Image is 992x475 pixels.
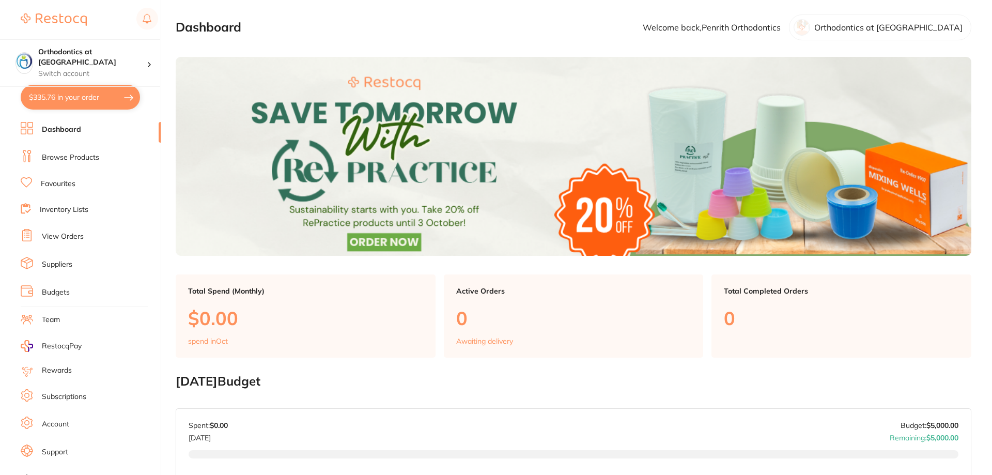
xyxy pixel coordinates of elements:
p: Welcome back, Penrith Orthodontics [643,23,781,32]
span: RestocqPay [42,341,82,351]
a: Suppliers [42,259,72,270]
a: Team [42,315,60,325]
a: Restocq Logo [21,8,87,32]
a: Rewards [42,365,72,376]
p: 0 [456,308,691,329]
a: Budgets [42,287,70,298]
p: Remaining: [890,430,958,442]
a: Active Orders0Awaiting delivery [444,274,704,358]
img: Dashboard [176,57,971,256]
h4: Orthodontics at Penrith [38,47,147,67]
p: [DATE] [189,430,228,442]
h2: [DATE] Budget [176,374,971,389]
button: $335.76 in your order [21,85,140,110]
a: Browse Products [42,152,99,163]
p: Active Orders [456,287,691,295]
strong: $5,000.00 [926,433,958,442]
a: Support [42,447,68,457]
a: View Orders [42,232,84,242]
p: Awaiting delivery [456,337,513,345]
strong: $5,000.00 [926,421,958,430]
a: Subscriptions [42,392,86,402]
p: Budget: [901,421,958,430]
a: Favourites [41,179,75,189]
strong: $0.00 [210,421,228,430]
a: RestocqPay [21,340,82,352]
p: Switch account [38,69,147,79]
p: Spent: [189,421,228,430]
img: Orthodontics at Penrith [16,53,33,69]
img: Restocq Logo [21,13,87,26]
a: Total Spend (Monthly)$0.00spend inOct [176,274,436,358]
p: spend in Oct [188,337,228,345]
p: Total Completed Orders [724,287,959,295]
p: Total Spend (Monthly) [188,287,423,295]
a: Dashboard [42,125,81,135]
p: $0.00 [188,308,423,329]
img: RestocqPay [21,340,33,352]
p: 0 [724,308,959,329]
a: Inventory Lists [40,205,88,215]
p: Orthodontics at [GEOGRAPHIC_DATA] [814,23,963,32]
a: Total Completed Orders0 [711,274,971,358]
h2: Dashboard [176,20,241,35]
a: Account [42,419,69,430]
